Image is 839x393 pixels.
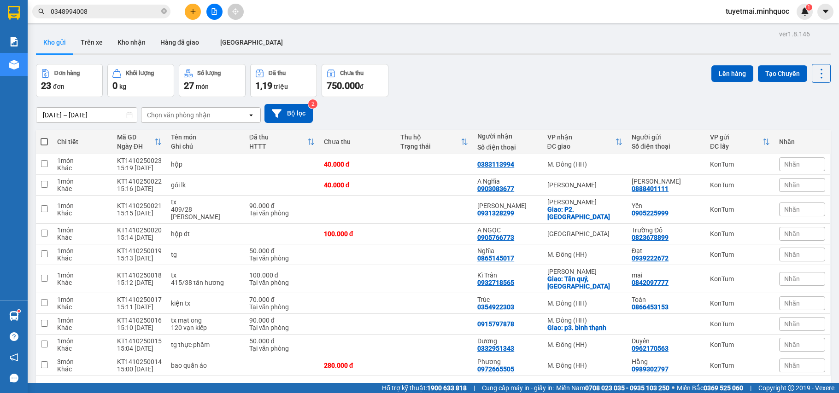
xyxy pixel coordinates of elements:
[477,185,514,192] div: 0903083677
[9,60,19,69] img: warehouse-icon
[161,7,167,16] span: close-circle
[632,279,669,286] div: 0842097777
[10,332,18,341] span: question-circle
[179,64,246,97] button: Số lượng27món
[196,83,209,90] span: món
[36,31,73,53] button: Kho gửi
[249,303,315,311] div: Tại văn phòng
[360,83,364,90] span: đ
[249,317,315,324] div: 90.000 đ
[117,272,162,279] div: KT1410250018
[117,358,162,365] div: KT1410250014
[547,133,615,141] div: VP nhận
[477,161,514,168] div: 0383113994
[249,337,315,345] div: 50.000 đ
[18,310,20,312] sup: 1
[8,6,20,20] img: logo-vxr
[400,143,461,150] div: Trạng thái
[220,39,283,46] span: [GEOGRAPHIC_DATA]
[710,143,763,150] div: ĐC lấy
[477,202,538,209] div: C Hồng
[710,320,770,328] div: KonTum
[117,234,162,241] div: 15:14 [DATE]
[41,80,51,91] span: 23
[73,31,110,53] button: Trên xe
[57,234,108,241] div: Khác
[547,362,622,369] div: M. Đông (HH)
[153,31,206,53] button: Hàng đã giao
[57,138,108,145] div: Chi tiết
[324,181,392,189] div: 40.000 đ
[547,317,622,324] div: M. Đông (HH)
[477,226,538,234] div: A NGỌC
[543,130,627,154] th: Toggle SortBy
[632,254,669,262] div: 0939222672
[705,130,774,154] th: Toggle SortBy
[171,341,240,348] div: tg thực phẩm
[477,254,514,262] div: 0865145017
[57,247,108,254] div: 1 món
[324,362,392,369] div: 280.000 đ
[57,296,108,303] div: 1 món
[171,181,240,189] div: gói lk
[632,345,669,352] div: 0962170563
[117,345,162,352] div: 15:04 [DATE]
[632,202,701,209] div: Yến
[249,254,315,262] div: Tại văn phòng
[807,4,810,11] span: 1
[710,300,770,307] div: KonTum
[547,198,622,206] div: [PERSON_NAME]
[477,303,514,311] div: 0354922303
[556,383,669,393] span: Miền Nam
[57,226,108,234] div: 1 món
[211,8,217,15] span: file-add
[710,161,770,168] div: KonTum
[672,386,675,390] span: ⚪️
[547,206,622,220] div: Giao: P2.Tbinh
[632,296,701,303] div: Toàn
[474,383,475,393] span: |
[171,324,240,331] div: 120 vạn kiếp
[57,324,108,331] div: Khác
[161,8,167,14] span: close-circle
[477,296,538,303] div: Trúc
[677,383,743,393] span: Miền Bắc
[36,108,137,122] input: Select a date range.
[117,178,162,185] div: KT1410250022
[821,7,830,16] span: caret-down
[274,83,288,90] span: triệu
[57,209,108,217] div: Khác
[57,178,108,185] div: 1 món
[54,70,80,76] div: Đơn hàng
[547,230,622,237] div: [GEOGRAPHIC_DATA]
[249,272,315,279] div: 100.000 đ
[117,337,162,345] div: KT1410250015
[632,358,701,365] div: Hằng
[171,230,240,237] div: hộp dt
[710,362,770,369] div: KonTum
[801,7,809,16] img: icon-new-feature
[308,99,317,109] sup: 2
[547,268,622,275] div: [PERSON_NAME]
[57,303,108,311] div: Khác
[171,300,240,307] div: kiện tx
[57,157,108,164] div: 1 món
[247,111,255,119] svg: open
[269,70,286,76] div: Đã thu
[758,65,807,82] button: Tạo Chuyến
[110,31,153,53] button: Kho nhận
[57,272,108,279] div: 1 món
[171,362,240,369] div: bao quần áo
[117,133,154,141] div: Mã GD
[171,317,240,324] div: tx mạt ong
[547,300,622,307] div: M. Đông (HH)
[482,383,554,393] span: Cung cấp máy in - giấy in:
[779,29,810,39] div: ver 1.8.146
[255,80,272,91] span: 1,19
[10,374,18,382] span: message
[710,133,763,141] div: VP gửi
[57,365,108,373] div: Khác
[249,247,315,254] div: 50.000 đ
[477,144,538,151] div: Số điện thoại
[57,317,108,324] div: 1 món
